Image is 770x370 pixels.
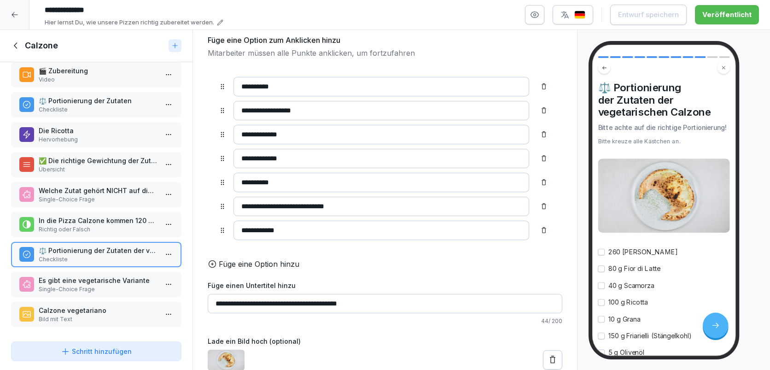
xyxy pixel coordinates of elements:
div: ⚖️ Portionierung der ZutatenCheckliste [11,92,181,117]
p: 44 / 200 [208,317,562,325]
p: Checkliste [39,106,157,114]
button: Veröffentlicht [695,5,759,24]
p: Es gibt eine vegetarische Variante [39,276,157,285]
div: Veröffentlicht [702,10,752,20]
p: In die Pizza Calzone kommen 120 g Gramm Ricotta [39,216,157,225]
p: 40 g Scamorza [608,281,654,291]
p: 10 g Grana [608,315,641,324]
p: 260 [PERSON_NAME] [608,247,678,257]
p: Richtig oder Falsch [39,225,157,234]
div: Die RicottaHervorhebung [11,122,181,147]
div: ⚖️ Portionierung der Zutaten der vegetarischen CalzoneCheckliste [11,242,181,267]
p: ✅ Die richtige Gewichtung der Zutaten [39,156,157,165]
p: Hervorhebung [39,135,157,144]
p: Video [39,76,157,84]
p: Die Ricotta [39,126,157,135]
p: Bild mit Text [39,315,157,323]
p: Mitarbeiter müssen alle Punkte anklicken, um fortzufahren [208,47,562,59]
img: de.svg [574,11,585,19]
p: Hier lernst Du, wie unsere Pizzen richtig zubereitet werden. [45,18,214,27]
p: ⚖️ Portionierung der Zutaten [39,96,157,106]
div: Bitte kreuze alle Kästchen an. [598,137,730,146]
div: Schritt hinzufügen [61,347,132,356]
p: 100 g Ricotta [608,298,648,307]
p: Calzone vegetariano [39,305,157,315]
label: Füge einen Untertitel hinzu [208,281,562,290]
p: Checkliste [39,255,157,264]
div: Entwurf speichern [618,10,679,20]
p: 80 g Fior di Latte [608,264,660,274]
button: Schritt hinzufügen [11,341,181,361]
img: ok0e7bho4z19bt8ax8utb9u6.png [598,159,730,233]
p: 150 g Friarielli (Stängelkohl) [608,331,692,341]
p: ⚖️ Portionierung der Zutaten der vegetarischen Calzone [39,246,157,255]
p: Übersicht [39,165,157,174]
p: 5 g Olivenöl [608,348,644,358]
div: 🎬 ZubereitungVideo [11,62,181,88]
p: Single-Choice Frage [39,285,157,294]
div: In die Pizza Calzone kommen 120 g Gramm RicottaRichtig oder Falsch [11,212,181,237]
div: ✅ Die richtige Gewichtung der ZutatenÜbersicht [11,152,181,177]
label: Lade ein Bild hoch (optional) [208,336,562,346]
p: 🎬 Zubereitung [39,66,157,76]
h5: Füge eine Option zum Anklicken hinzu [208,35,340,46]
p: Bitte achte auf die richtige Portionierung! [598,123,730,133]
div: Es gibt eine vegetarische VarianteSingle-Choice Frage [11,272,181,297]
h1: Calzone [25,40,58,51]
p: Welche Zutat gehört NICHT auf die Calzone? [39,186,157,195]
button: Entwurf speichern [610,5,687,25]
p: Füge eine Option hinzu [219,258,299,270]
h4: ⚖️ Portionierung der Zutaten der vegetarischen Calzone [598,81,730,118]
div: Welche Zutat gehört NICHT auf die Calzone?Single-Choice Frage [11,182,181,207]
div: Calzone vegetarianoBild mit Text [11,302,181,327]
p: Single-Choice Frage [39,195,157,204]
